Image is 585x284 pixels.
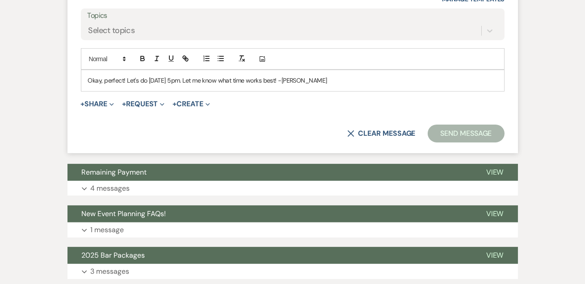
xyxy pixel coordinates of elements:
[347,130,415,137] button: Clear message
[88,75,497,85] p: Okay, perfect! Let's do [DATE] 5pm. Let me know what time works best! -[PERSON_NAME]
[67,164,472,181] button: Remaining Payment
[82,209,166,218] span: New Event Planning FAQs!
[81,100,114,108] button: Share
[472,164,518,181] button: View
[88,25,135,37] div: Select topics
[173,100,177,108] span: +
[82,251,145,260] span: 2025 Bar Packages
[67,264,518,279] button: 3 messages
[486,209,504,218] span: View
[67,205,472,222] button: New Event Planning FAQs!
[91,183,130,194] p: 4 messages
[472,205,518,222] button: View
[122,100,126,108] span: +
[91,266,130,277] p: 3 messages
[82,167,147,177] span: Remaining Payment
[486,167,504,177] span: View
[67,247,472,264] button: 2025 Bar Packages
[122,100,164,108] button: Request
[67,222,518,238] button: 1 message
[173,100,210,108] button: Create
[486,251,504,260] span: View
[81,100,85,108] span: +
[428,125,504,142] button: Send Message
[88,9,498,22] label: Topics
[472,247,518,264] button: View
[91,224,124,236] p: 1 message
[67,181,518,196] button: 4 messages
